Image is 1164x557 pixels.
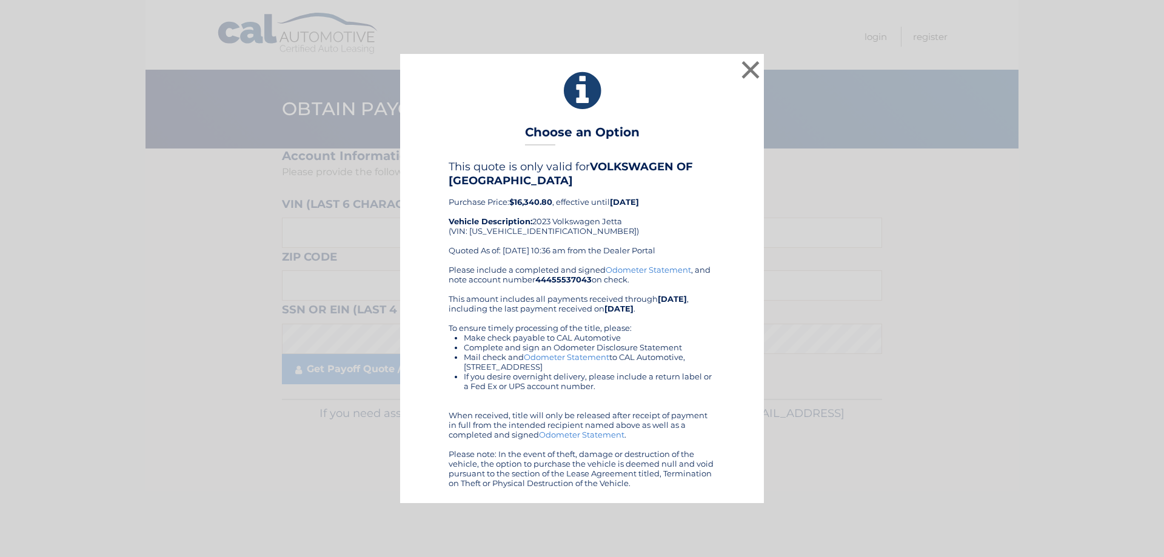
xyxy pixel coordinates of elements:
[525,125,640,146] h3: Choose an Option
[449,265,715,488] div: Please include a completed and signed , and note account number on check. This amount includes al...
[449,160,715,187] h4: This quote is only valid for
[449,160,693,187] b: VOLKSWAGEN OF [GEOGRAPHIC_DATA]
[524,352,609,362] a: Odometer Statement
[738,58,763,82] button: ×
[464,352,715,372] li: Mail check and to CAL Automotive, [STREET_ADDRESS]
[464,342,715,352] li: Complete and sign an Odometer Disclosure Statement
[535,275,592,284] b: 44455537043
[539,430,624,439] a: Odometer Statement
[464,372,715,391] li: If you desire overnight delivery, please include a return label or a Fed Ex or UPS account number.
[509,197,552,207] b: $16,340.80
[658,294,687,304] b: [DATE]
[604,304,634,313] b: [DATE]
[610,197,639,207] b: [DATE]
[464,333,715,342] li: Make check payable to CAL Automotive
[449,160,715,264] div: Purchase Price: , effective until 2023 Volkswagen Jetta (VIN: [US_VEHICLE_IDENTIFICATION_NUMBER])...
[449,216,532,226] strong: Vehicle Description:
[606,265,691,275] a: Odometer Statement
